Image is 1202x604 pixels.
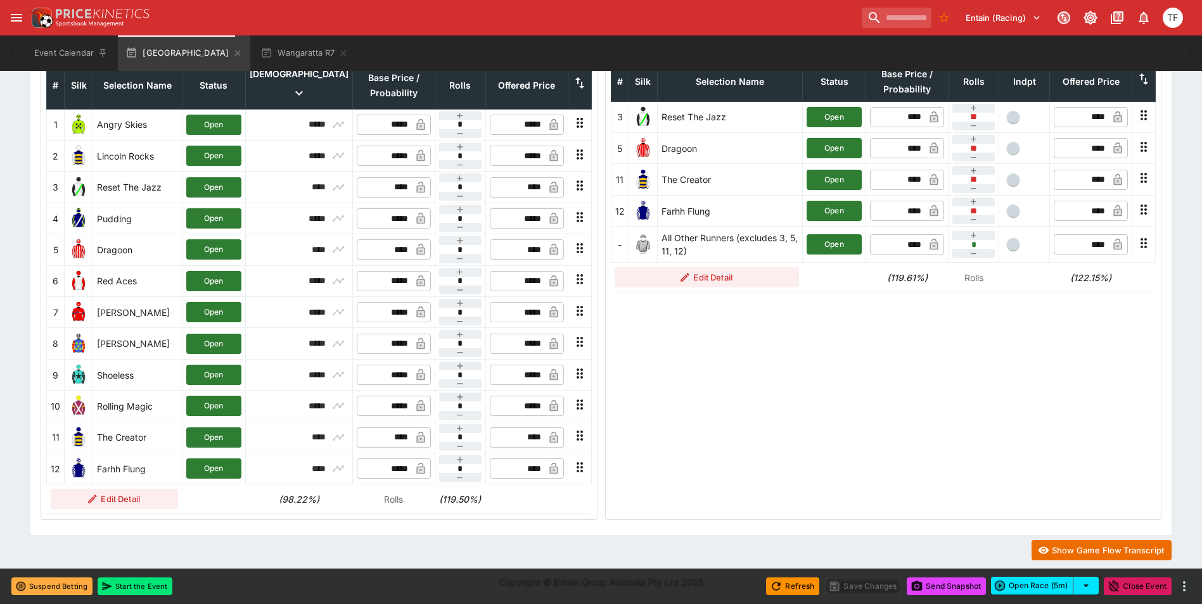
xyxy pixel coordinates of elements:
[68,427,89,448] img: runner 11
[999,61,1050,101] th: Independent
[1104,577,1172,595] button: Close Event
[1132,6,1155,29] button: Notifications
[47,359,65,390] td: 9
[65,61,93,109] th: Silk
[93,109,182,140] td: Angry Skies
[934,8,954,28] button: No Bookmarks
[93,391,182,422] td: Rolling Magic
[47,265,65,296] td: 6
[93,141,182,172] td: Lincoln Rocks
[1073,577,1099,595] button: select merge strategy
[803,61,866,101] th: Status
[68,396,89,416] img: runner 10
[47,453,65,484] td: 12
[68,334,89,354] img: runner 8
[958,8,1049,28] button: Select Tenant
[766,577,819,595] button: Refresh
[633,107,653,127] img: runner 3
[657,164,803,195] td: The Creator
[47,61,65,109] th: #
[47,141,65,172] td: 2
[611,133,629,164] td: 5
[611,101,629,132] td: 3
[807,201,862,221] button: Open
[68,115,89,135] img: runner 1
[186,302,241,322] button: Open
[186,115,241,135] button: Open
[866,61,949,101] th: Base Price / Probability
[1054,271,1128,284] h6: (122.15%)
[186,146,241,166] button: Open
[47,391,65,422] td: 10
[68,365,89,385] img: runner 9
[93,234,182,265] td: Dragoon
[657,195,803,226] td: Farhh Flung
[862,8,931,28] input: search
[51,489,179,509] button: Edit Detail
[356,493,431,506] p: Rolls
[28,5,53,30] img: PriceKinetics Logo
[47,109,65,140] td: 1
[93,453,182,484] td: Farhh Flung
[11,577,93,595] button: Suspend Betting
[186,365,241,385] button: Open
[56,21,124,27] img: Sportsbook Management
[611,164,629,195] td: 11
[93,297,182,328] td: [PERSON_NAME]
[47,203,65,234] td: 4
[98,577,172,595] button: Start the Event
[611,195,629,226] td: 12
[68,177,89,198] img: runner 3
[907,577,986,595] button: Send Snapshot
[657,133,803,164] td: Dragoon
[615,267,799,287] button: Edit Detail
[633,138,653,158] img: runner 5
[629,61,657,101] th: Silk
[47,422,65,453] td: 11
[245,61,352,109] th: [DEMOGRAPHIC_DATA]
[68,239,89,260] img: runner 5
[47,297,65,328] td: 7
[807,170,862,190] button: Open
[47,328,65,359] td: 8
[186,177,241,198] button: Open
[93,359,182,390] td: Shoeless
[657,101,803,132] td: Reset The Jazz
[485,61,568,109] th: Offered Price
[611,227,629,263] td: -
[68,271,89,291] img: runner 6
[93,328,182,359] td: [PERSON_NAME]
[807,107,862,127] button: Open
[1177,579,1192,594] button: more
[991,577,1099,595] div: split button
[352,61,435,109] th: Base Price / Probability
[435,61,485,109] th: Rolls
[186,271,241,291] button: Open
[68,208,89,229] img: runner 4
[991,577,1073,595] button: Open Race (5m)
[249,493,348,506] h6: (98.22%)
[186,334,241,354] button: Open
[253,35,356,71] button: Wangaratta R7
[118,35,250,71] button: [GEOGRAPHIC_DATA]
[186,208,241,229] button: Open
[1106,6,1128,29] button: Documentation
[1079,6,1102,29] button: Toggle light/dark mode
[68,302,89,322] img: runner 7
[186,396,241,416] button: Open
[186,427,241,448] button: Open
[1050,61,1132,101] th: Offered Price
[870,271,945,284] h6: (119.61%)
[657,227,803,263] td: All Other Runners (excludes 3, 5, 11, 12)
[1052,6,1075,29] button: Connected to PK
[93,61,182,109] th: Selection Name
[1163,8,1183,28] div: Tom Flynn
[657,61,803,101] th: Selection Name
[633,201,653,221] img: runner 12
[186,239,241,260] button: Open
[952,271,995,284] p: Rolls
[93,422,182,453] td: The Creator
[633,170,653,190] img: runner 11
[611,61,629,101] th: #
[5,6,28,29] button: open drawer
